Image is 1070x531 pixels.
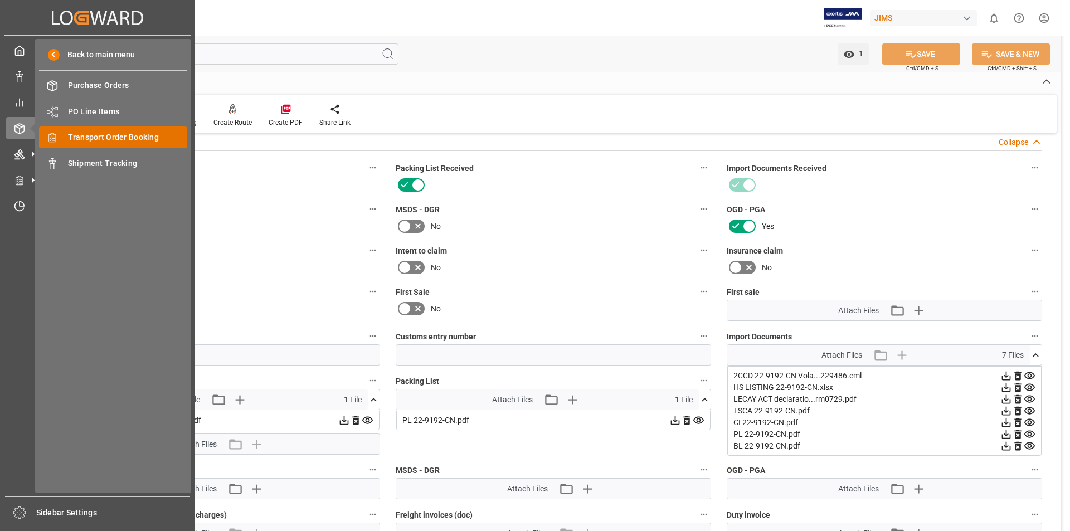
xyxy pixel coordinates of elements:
[366,329,380,343] button: Customs clearance date
[697,202,711,216] button: MSDS - DGR
[733,440,1035,452] div: BL 22-9192-CN.pdf
[213,118,252,128] div: Create Route
[366,160,380,175] button: Shipping instructions SENT
[366,507,380,522] button: Quote (Freight and/or any additional charges)
[6,65,189,87] a: Data Management
[344,394,362,406] span: 1 File
[727,286,760,298] span: First sale
[60,49,135,61] span: Back to main menu
[733,393,1035,405] div: LECAY ACT declaratio...rm0729.pdf
[39,152,187,174] a: Shipment Tracking
[68,80,188,91] span: Purchase Orders
[981,6,1006,31] button: show 0 new notifications
[762,262,772,274] span: No
[492,394,533,406] span: Attach Files
[999,137,1028,148] div: Collapse
[366,243,380,257] button: Receiving report
[163,394,200,406] span: Attach File
[366,284,380,299] button: Carrier /Forwarder claim
[1028,284,1042,299] button: First sale
[68,131,188,143] span: Transport Order Booking
[727,509,770,521] span: Duty invoice
[697,284,711,299] button: First Sale
[269,118,303,128] div: Create PDF
[697,243,711,257] button: Intent to claim
[366,462,380,477] button: Preferential tariff
[319,118,351,128] div: Share Link
[396,509,473,521] span: Freight invoices (doc)
[906,64,938,72] span: Ctrl/CMD + S
[697,160,711,175] button: Packing List Received
[176,483,217,495] span: Attach Files
[727,204,765,216] span: OGD - PGA
[176,439,217,450] span: Attach Files
[838,305,879,316] span: Attach Files
[972,43,1050,65] button: SAVE & NEW
[6,195,189,217] a: Timeslot Management V2
[1028,507,1042,522] button: Duty invoice
[762,221,774,232] span: Yes
[675,394,693,406] span: 1 File
[870,7,981,28] button: JIMS
[727,163,826,174] span: Import Documents Received
[507,483,548,495] span: Attach Files
[396,331,476,343] span: Customs entry number
[431,221,441,232] span: No
[824,8,862,28] img: Exertis%20JAM%20-%20Email%20Logo.jpg_1722504956.jpg
[733,428,1035,440] div: PL 22-9192-CN.pdf
[733,405,1035,417] div: TSCA 22-9192-CN.pdf
[396,465,440,476] span: MSDS - DGR
[697,329,711,343] button: Customs entry number
[821,349,862,361] span: Attach Files
[39,126,187,148] a: Transport Order Booking
[1028,462,1042,477] button: OGD - PGA
[68,106,188,118] span: PO Line Items
[697,507,711,522] button: Freight invoices (doc)
[727,465,765,476] span: OGD - PGA
[1006,6,1032,31] button: Help Center
[1028,202,1042,216] button: OGD - PGA
[71,415,373,426] div: 1INST 22-9192-CN VOL...ANTIAN.pdf
[727,245,783,257] span: Insurance claim
[39,75,187,96] a: Purchase Orders
[431,262,441,274] span: No
[396,163,474,174] span: Packing List Received
[838,43,869,65] button: open menu
[36,507,191,519] span: Sidebar Settings
[6,40,189,61] a: My Cockpit
[733,417,1035,428] div: CI 22-9192-CN.pdf
[68,158,188,169] span: Shipment Tracking
[6,91,189,113] a: My Reports
[396,245,447,257] span: Intent to claim
[1028,160,1042,175] button: Import Documents Received
[697,462,711,477] button: MSDS - DGR
[366,373,380,388] button: Shipping Letter of Instructions
[855,49,863,58] span: 1
[51,43,398,65] input: Search Fields
[733,382,1035,393] div: HS LISTING 22-9192-CN.xlsx
[1028,329,1042,343] button: Import Documents
[366,202,380,216] button: Customs documents sent to broker
[882,43,960,65] button: SAVE
[1028,243,1042,257] button: Insurance claim
[1002,349,1024,361] span: 7 Files
[988,64,1037,72] span: Ctrl/CMD + Shift + S
[727,331,792,343] span: Import Documents
[402,415,704,426] div: PL 22-9192-CN.pdf
[39,100,187,122] a: PO Line Items
[838,483,879,495] span: Attach Files
[396,376,439,387] span: Packing List
[431,303,441,315] span: No
[870,10,977,26] div: JIMS
[65,344,380,366] input: DD.MM.YYYY
[697,373,711,388] button: Packing List
[727,376,869,387] span: Master [PERSON_NAME] of Lading (doc)
[396,204,440,216] span: MSDS - DGR
[396,286,430,298] span: First Sale
[733,370,1035,382] div: 2CCD 22-9192-CN Vola...229486.eml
